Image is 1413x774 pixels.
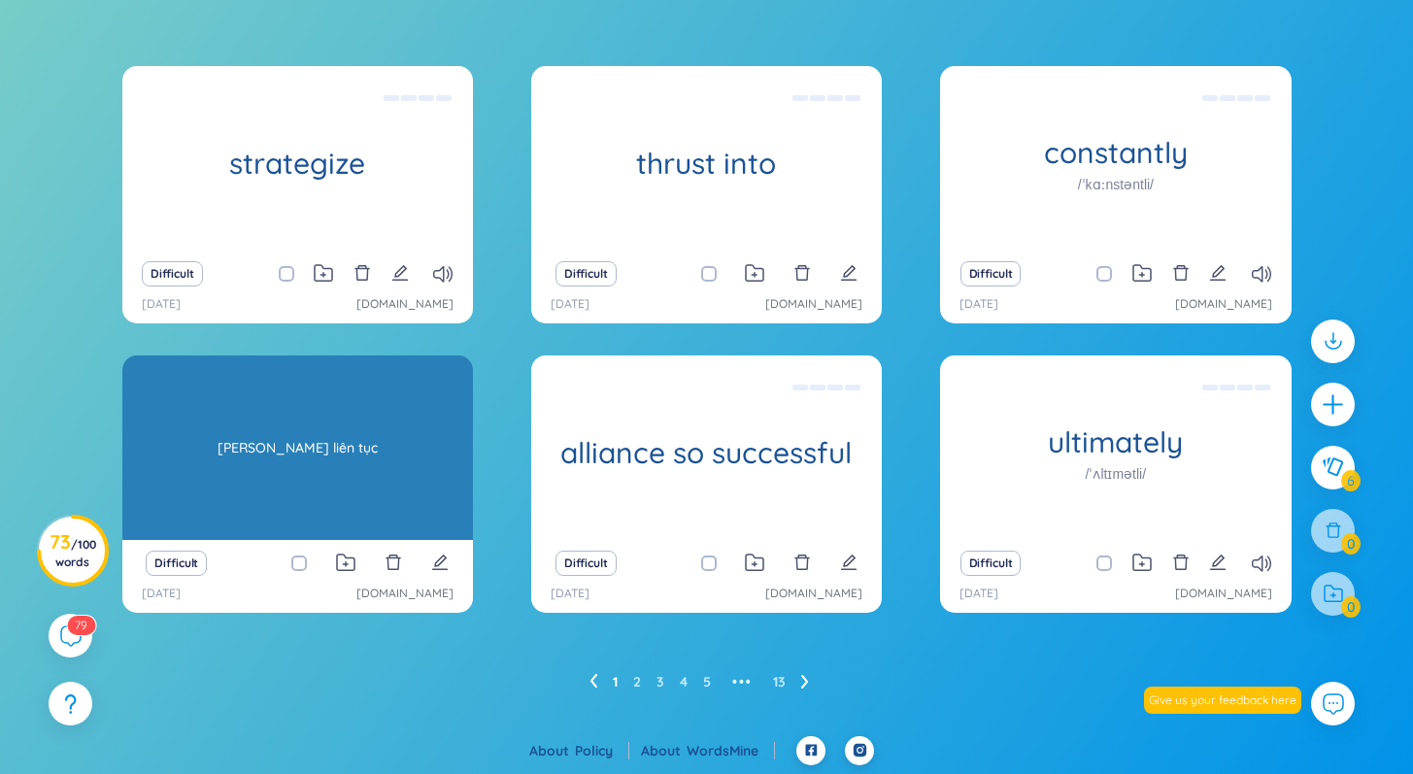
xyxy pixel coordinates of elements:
a: 5 [703,667,711,696]
p: [DATE] [142,295,181,314]
span: / 100 words [55,537,96,569]
button: delete [353,260,371,287]
button: delete [385,550,402,577]
a: [DOMAIN_NAME] [1175,585,1272,603]
button: edit [840,550,858,577]
button: edit [1209,260,1227,287]
span: delete [1172,554,1190,571]
span: edit [431,554,449,571]
span: delete [793,554,811,571]
button: Difficult [555,551,617,576]
h1: thrust into [531,147,882,181]
span: 7 [75,618,81,632]
li: Previous Page [589,666,597,697]
button: delete [793,260,811,287]
span: edit [391,264,409,282]
li: 2 [633,666,641,697]
a: [DOMAIN_NAME] [765,295,862,314]
h1: alliance so successful [531,436,882,470]
span: delete [353,264,371,282]
p: [DATE] [551,295,589,314]
p: [DATE] [959,585,998,603]
button: edit [391,260,409,287]
button: Difficult [142,261,203,286]
span: 9 [81,618,87,632]
h1: ultimately [940,425,1291,459]
span: edit [1209,264,1227,282]
li: 13 [773,666,786,697]
div: [PERSON_NAME] liên tục [132,360,463,535]
a: [DOMAIN_NAME] [1175,295,1272,314]
p: [DATE] [551,585,589,603]
h1: constantly [940,136,1291,170]
h1: /ˈʌltɪmətli/ [1086,463,1147,485]
a: [DOMAIN_NAME] [765,585,862,603]
a: [DOMAIN_NAME] [356,295,454,314]
a: 1 [613,667,618,696]
li: 5 [703,666,711,697]
sup: 79 [67,616,95,635]
span: edit [840,554,858,571]
button: delete [793,550,811,577]
span: delete [1172,264,1190,282]
li: Next 5 Pages [726,666,757,697]
a: WordsMine [687,742,775,759]
button: edit [431,550,449,577]
li: 4 [680,666,688,697]
span: ••• [726,666,757,697]
p: [DATE] [959,295,998,314]
button: Difficult [960,551,1022,576]
p: [DATE] [142,585,181,603]
li: 3 [656,666,664,697]
a: 2 [633,667,641,696]
a: 13 [773,667,786,696]
span: edit [1209,554,1227,571]
a: [DOMAIN_NAME] [356,585,454,603]
button: Difficult [960,261,1022,286]
li: Next Page [801,666,809,697]
button: edit [840,260,858,287]
h3: 73 [50,534,96,569]
div: About [529,740,629,761]
button: Difficult [555,261,617,286]
span: delete [793,264,811,282]
li: 1 [613,666,618,697]
button: delete [1172,260,1190,287]
h1: strategize [122,147,473,181]
div: About [641,740,775,761]
button: Difficult [146,551,207,576]
a: 4 [680,667,688,696]
button: edit [1209,550,1227,577]
span: plus [1321,392,1345,417]
span: delete [385,554,402,571]
h1: /ˈkɑːnstəntli/ [1078,174,1154,195]
button: delete [1172,550,1190,577]
a: 3 [656,667,664,696]
a: Policy [575,742,629,759]
span: edit [840,264,858,282]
